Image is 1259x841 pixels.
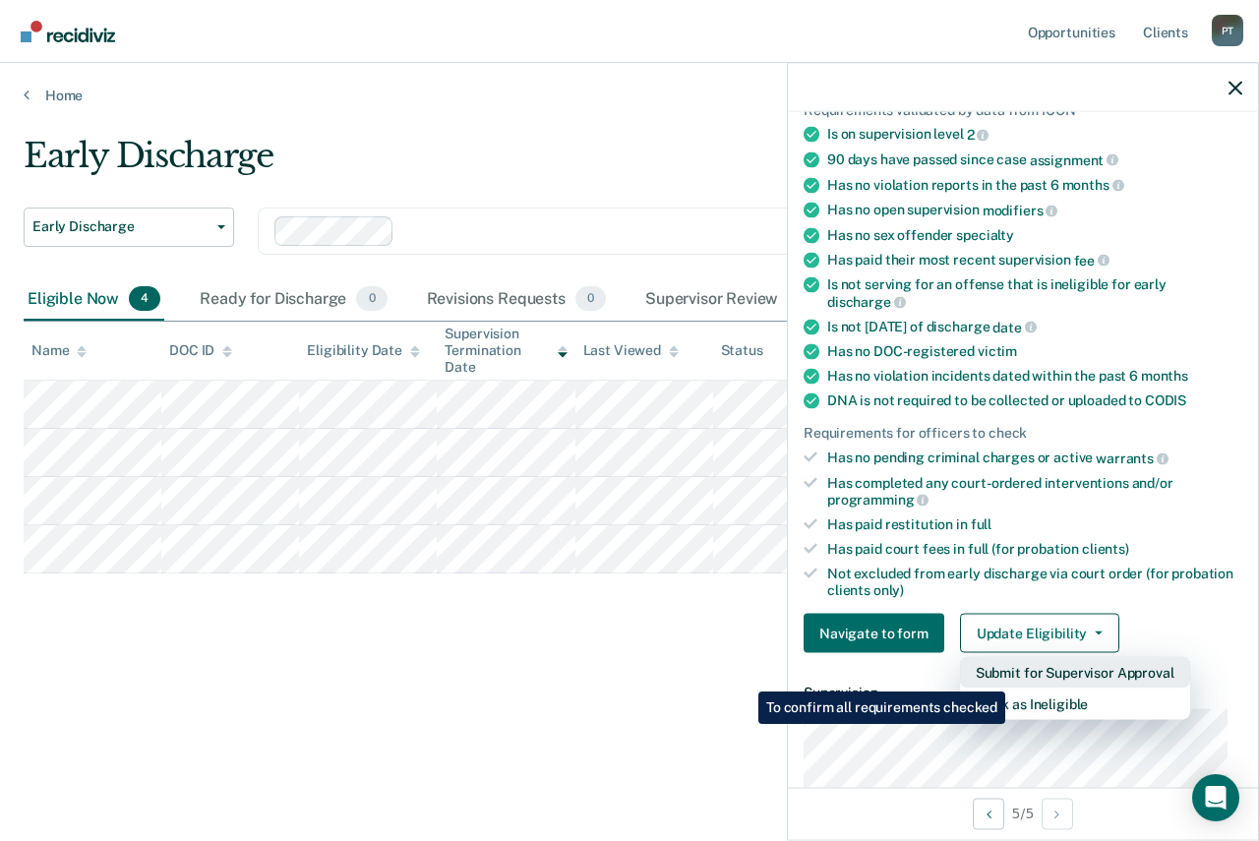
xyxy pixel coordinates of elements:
span: CODIS [1145,392,1186,408]
div: Is on supervision level [827,126,1242,144]
img: Recidiviz [21,21,115,42]
div: Eligible Now [24,278,164,322]
a: Navigate to form link [804,614,952,653]
div: Has completed any court-ordered interventions and/or [827,474,1242,508]
span: date [992,319,1036,334]
div: Has no DOC-registered [827,343,1242,360]
span: 0 [356,286,387,312]
a: Home [24,87,1235,104]
span: programming [827,492,929,508]
div: Ready for Discharge [196,278,390,322]
span: months [1062,177,1124,193]
span: 4 [129,286,160,312]
div: Requirements for officers to check [804,425,1242,442]
button: Submit for Supervisor Approval [960,657,1190,689]
span: 2 [967,127,989,143]
div: Is not [DATE] of discharge [827,318,1242,335]
div: DOC ID [169,342,232,359]
div: Early Discharge [24,136,1157,192]
span: months [1141,368,1188,384]
span: warrants [1096,450,1169,465]
div: 5 / 5 [788,787,1258,839]
button: Profile dropdown button [1212,15,1243,46]
div: P T [1212,15,1243,46]
span: victim [978,343,1017,359]
div: Has paid restitution in [827,516,1242,533]
div: Supervisor Review [641,278,824,322]
button: Next Opportunity [1042,798,1073,829]
dt: Supervision [804,685,1242,701]
div: Eligibility Date [307,342,420,359]
div: Has paid their most recent supervision [827,251,1242,269]
span: only) [873,581,904,597]
div: Status [721,342,763,359]
div: Is not serving for an offense that is ineligible for early [827,276,1242,310]
div: Revisions Requests [423,278,610,322]
span: assignment [1030,151,1118,167]
div: Has no violation incidents dated within the past 6 [827,368,1242,385]
span: full [971,516,991,532]
div: Open Intercom Messenger [1192,774,1239,821]
div: Has no sex offender [827,226,1242,243]
div: Not excluded from early discharge via court order (for probation clients [827,565,1242,598]
span: specialty [956,226,1014,242]
span: 0 [575,286,606,312]
div: Has no pending criminal charges or active [827,450,1242,467]
div: 90 days have passed since case [827,150,1242,168]
div: Supervision Termination Date [445,326,567,375]
div: Last Viewed [583,342,679,359]
span: fee [1074,252,1109,268]
div: DNA is not required to be collected or uploaded to [827,392,1242,409]
button: Navigate to form [804,614,944,653]
span: clients) [1082,540,1129,556]
div: Name [31,342,87,359]
div: Has paid court fees in full (for probation [827,540,1242,557]
div: Has no violation reports in the past 6 [827,176,1242,194]
button: Mark as Ineligible [960,689,1190,720]
button: Update Eligibility [960,614,1119,653]
span: modifiers [983,202,1058,217]
span: discharge [827,293,906,309]
button: Previous Opportunity [973,798,1004,829]
div: Has no open supervision [827,202,1242,219]
span: Early Discharge [32,218,210,235]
